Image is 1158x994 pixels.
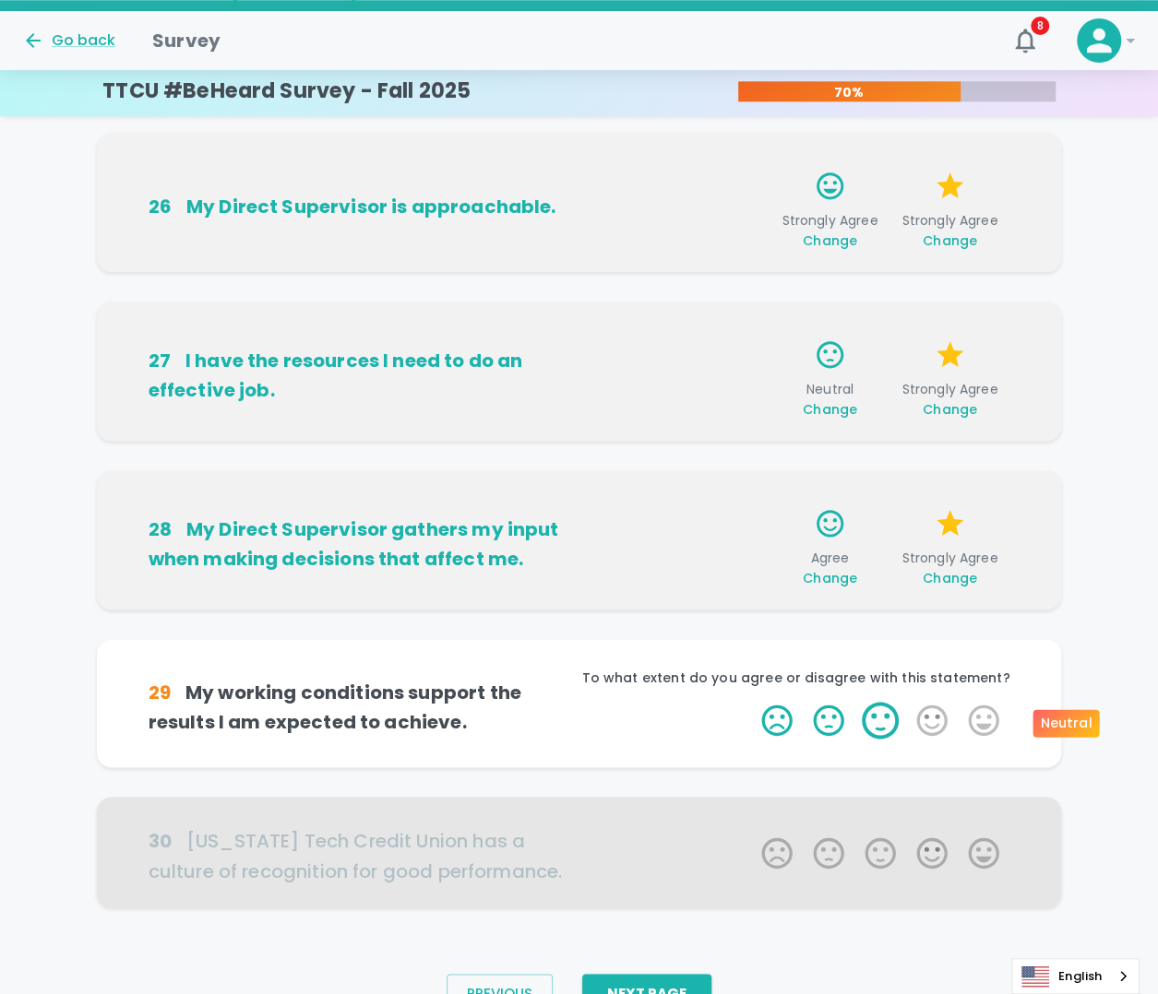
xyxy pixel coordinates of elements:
span: Change [923,400,977,419]
div: 27 [149,346,171,375]
p: 70% [738,83,961,101]
button: 8 [1003,18,1047,63]
span: Change [923,231,977,250]
h4: TTCU #BeHeard Survey - Fall 2025 [102,78,471,104]
span: Strongly Agree [777,211,882,250]
span: Change [923,569,977,587]
span: Strongly Agree [897,211,1002,250]
span: 8 [1031,17,1049,35]
span: Change [803,231,857,250]
aside: Language selected: English [1011,958,1140,994]
div: 26 [149,192,172,221]
span: Change [803,400,857,419]
span: Strongly Agree [897,549,1002,587]
span: Change [803,569,857,587]
h1: Survey [152,26,221,55]
p: To what extent do you agree or disagree with this statement? [579,669,1010,687]
h6: My Direct Supervisor gathers my input when making decisions that affect me. [149,515,579,574]
span: Agree [777,549,882,587]
span: Neutral [777,380,882,419]
span: Strongly Agree [897,380,1002,419]
div: 29 [149,678,171,707]
div: Language [1011,958,1140,994]
div: 28 [149,515,172,544]
a: English [1012,959,1139,993]
button: Go back [22,30,115,52]
h6: My Direct Supervisor is approachable. [149,192,579,221]
h6: I have the resources I need to do an effective job. [149,346,579,405]
div: Neutral [1033,709,1099,737]
h6: My working conditions support the results I am expected to achieve. [149,678,579,737]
